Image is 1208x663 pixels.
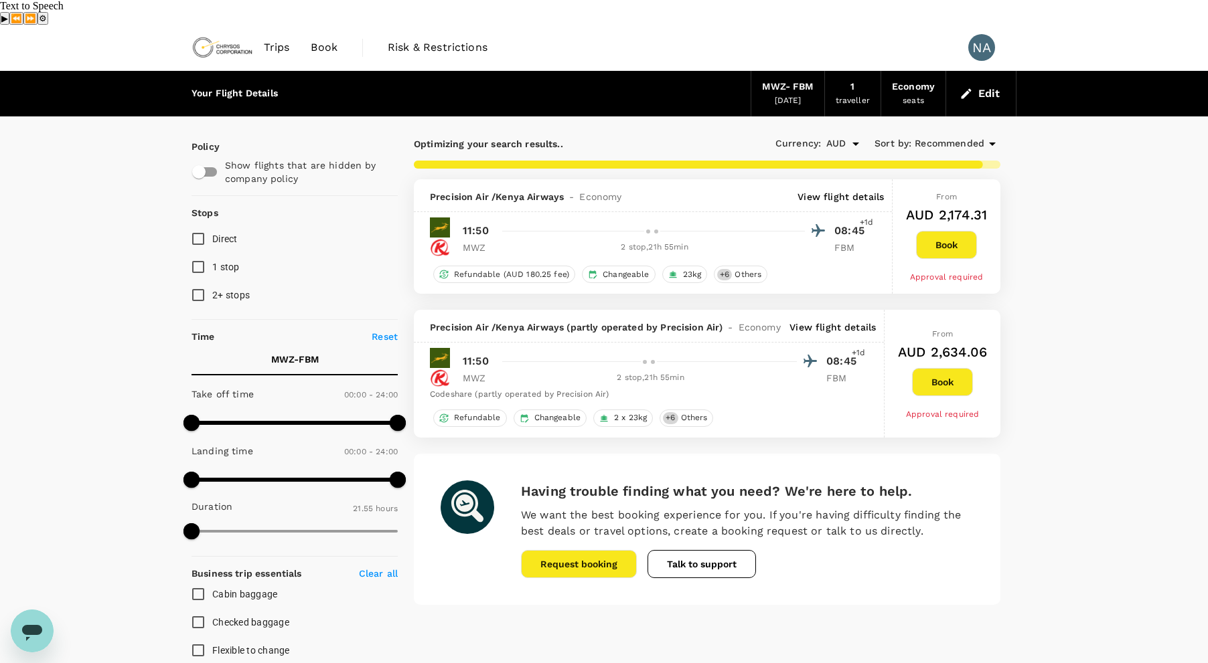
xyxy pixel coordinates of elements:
span: Economy [739,320,781,334]
span: 21.55 hours [353,504,398,513]
span: - [723,320,738,334]
a: Book [300,25,348,70]
p: Optimizing your search results.. [414,137,707,151]
div: Your Flight Details [192,86,278,101]
p: MWZ [463,371,496,385]
p: Duration [192,500,232,513]
span: 2 x 23kg [609,412,652,423]
div: Refundable [433,409,507,427]
p: Time [192,330,215,343]
p: View flight details [798,190,884,203]
div: MWZ - FBM [762,80,813,94]
img: KQ [430,238,450,258]
a: Trips [253,25,301,70]
div: 2 x 23kg [593,409,653,427]
p: Reset [372,330,398,343]
span: 00:00 - 24:00 [344,447,398,456]
p: 11:50 [463,353,489,369]
span: 23kg [678,269,707,280]
p: Show flights that are hidden by company policy [225,159,388,185]
img: PW [430,217,450,238]
p: MWZ - FBM [271,353,319,366]
span: Direct [212,233,238,244]
span: Precision Air / Kenya Airways [430,190,564,203]
span: Refundable (AUD 180.25 fee) [449,269,575,280]
span: - [564,190,579,203]
img: KQ [430,368,450,388]
button: Forward [23,12,37,25]
div: Codeshare (partly operated by Precision Air) [430,388,860,401]
button: Edit [957,83,1005,104]
div: [DATE] [775,94,802,108]
span: From [932,329,953,339]
div: 1 [850,80,854,94]
span: Sort by : [875,136,911,151]
div: Economy [892,80,935,94]
h6: Having trouble finding what you need? We're here to help. [521,480,974,502]
div: Changeable [582,266,656,283]
div: seats [903,94,924,108]
p: Clear all [359,567,398,580]
h6: AUD 2,174.31 [906,204,987,225]
img: Chrysos Corporation [192,33,253,62]
span: Checked baggage [212,617,289,628]
button: Settings [37,12,48,25]
span: Others [676,412,713,423]
span: + 6 [663,412,678,423]
p: FBM [826,371,860,385]
p: We want the best booking experience for you. If you're having difficulty finding the best deals o... [521,507,974,539]
span: Cabin baggage [212,589,277,599]
img: PW [430,348,450,368]
span: Precision Air / Kenya Airways (partly operated by Precision Air) [430,320,723,334]
span: Approval required [910,272,984,282]
div: +6Others [660,409,713,427]
button: Book [912,368,973,396]
span: 1 stop [212,262,240,272]
p: MWZ [463,241,496,254]
iframe: Button to launch messaging window [11,609,54,652]
span: Book [311,39,337,56]
span: +1d [852,347,865,360]
span: Currency : [775,136,821,151]
span: 00:00 - 24:00 [344,390,398,399]
span: Approval required [906,409,980,419]
h6: AUD 2,634.06 [898,341,987,363]
span: 2+ stops [212,290,250,300]
p: 11:50 [463,223,489,239]
button: Request booking [521,550,637,578]
button: Talk to support [648,550,756,578]
span: Refundable [449,412,506,423]
button: Book [916,231,977,259]
strong: Stops [192,207,218,218]
div: traveller [836,94,870,108]
span: Flexible to change [212,645,290,656]
div: +6Others [714,266,767,283]
span: Changeable [529,412,587,423]
span: Economy [579,190,621,203]
div: Refundable (AUD 180.25 fee) [433,266,575,283]
p: Take off time [192,387,254,401]
p: 08:45 [834,223,868,239]
span: Recommended [915,136,984,151]
a: Risk & Restrictions [377,25,498,70]
strong: Business trip essentials [192,568,302,579]
div: 23kg [662,266,708,283]
span: Others [729,269,767,280]
div: 2 stop , 21h 55min [504,241,805,254]
div: 2 stop , 21h 55min [504,371,797,385]
div: Changeable [514,409,587,427]
span: Trips [264,39,290,56]
span: +1d [860,216,873,229]
span: From [936,192,957,201]
p: 08:45 [826,353,860,369]
span: Risk & Restrictions [388,39,487,56]
p: Landing time [192,444,253,458]
button: Open [846,134,865,153]
div: NA [968,34,995,61]
p: FBM [834,241,868,254]
span: + 6 [717,269,732,280]
span: Changeable [597,269,655,280]
p: View flight details [789,320,876,334]
p: Policy [192,140,204,153]
button: Previous [9,12,23,25]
